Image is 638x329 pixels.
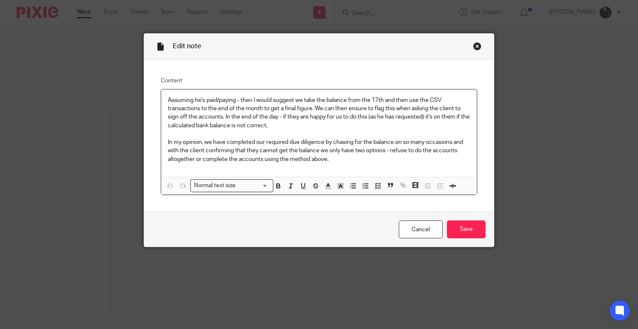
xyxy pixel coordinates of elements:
input: Save [447,220,486,238]
p: Assuming he's paid/paying - then I would suggest we take the balance from the 17th and then use t... [168,96,471,130]
span: Normal text size [192,181,238,190]
label: Content [161,77,478,85]
span: Edit note [173,43,201,49]
div: Search for option [190,179,273,192]
div: Close this dialog window [473,42,481,50]
p: In my opinion, we have completed our required due diligence by chasing for the balance on so many... [168,138,471,163]
input: Search for option [238,181,268,190]
a: Cancel [399,220,443,238]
